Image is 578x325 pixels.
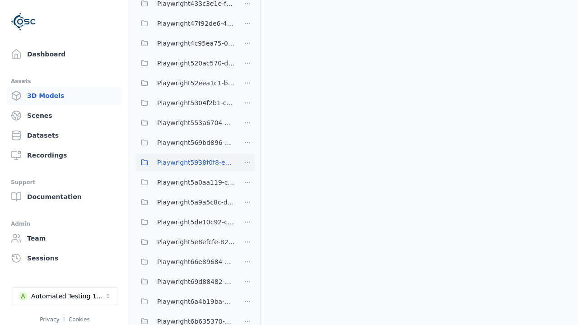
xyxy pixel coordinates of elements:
[135,253,235,271] button: Playwright66e89684-087b-4a8e-8db0-72782c7802f7
[135,14,235,32] button: Playwright47f92de6-42b1-4186-9da0-7d6c89d269ce
[157,38,235,49] span: Playwright4c95ea75-059d-4cd5-9024-2cd9de30b3b0
[135,173,235,191] button: Playwright5a0aa119-c5be-433d-90b0-de75c36c42a7
[135,233,235,251] button: Playwright5e8efcfe-82b5-4548-8400-3fdcfad1b6b3
[11,287,119,305] button: Select a workspace
[11,218,119,229] div: Admin
[7,229,122,247] a: Team
[157,197,235,208] span: Playwright5a9a5c8c-d1dc-459f-933b-add85c48f2df
[157,177,235,188] span: Playwright5a0aa119-c5be-433d-90b0-de75c36c42a7
[157,237,235,247] span: Playwright5e8efcfe-82b5-4548-8400-3fdcfad1b6b3
[40,316,59,323] a: Privacy
[7,107,122,125] a: Scenes
[11,177,119,188] div: Support
[135,34,235,52] button: Playwright4c95ea75-059d-4cd5-9024-2cd9de30b3b0
[7,87,122,105] a: 3D Models
[7,146,122,164] a: Recordings
[157,256,235,267] span: Playwright66e89684-087b-4a8e-8db0-72782c7802f7
[7,188,122,206] a: Documentation
[7,45,122,63] a: Dashboard
[157,58,235,69] span: Playwright520ac570-d28e-4acb-8bad-418d6714ec4b
[11,76,119,87] div: Assets
[135,213,235,231] button: Playwright5de10c92-c11c-43ef-b0e6-698d1e7cadb6
[135,94,235,112] button: Playwright5304f2b1-c9d3-459f-957a-a9fd53ec8eaf
[63,316,65,323] span: |
[157,276,235,287] span: Playwright69d88482-dad[DEMOGRAPHIC_DATA]-4eb6-a4d2-d615fe0eea50
[135,153,235,172] button: Playwright5938f0f8-eae0-43e3-ad2b-281d3461efa8
[157,137,235,148] span: Playwright569bd896-b1fe-4b5d-8da5-2e1d0b5cca90
[135,134,235,152] button: Playwright569bd896-b1fe-4b5d-8da5-2e1d0b5cca90
[157,97,235,108] span: Playwright5304f2b1-c9d3-459f-957a-a9fd53ec8eaf
[135,74,235,92] button: Playwright52eea1c1-b696-47b5-808f-ee067d1259d1
[135,193,235,211] button: Playwright5a9a5c8c-d1dc-459f-933b-add85c48f2df
[135,54,235,72] button: Playwright520ac570-d28e-4acb-8bad-418d6714ec4b
[157,157,235,168] span: Playwright5938f0f8-eae0-43e3-ad2b-281d3461efa8
[11,9,36,34] img: Logo
[135,114,235,132] button: Playwright553a6704-808f-474b-81e6-e0edf15a73d7
[19,292,28,301] div: A
[7,126,122,144] a: Datasets
[157,18,235,29] span: Playwright47f92de6-42b1-4186-9da0-7d6c89d269ce
[135,292,235,311] button: Playwright6a4b19ba-653e-48dc-8575-50bb7ce86cdd
[157,217,235,227] span: Playwright5de10c92-c11c-43ef-b0e6-698d1e7cadb6
[7,249,122,267] a: Sessions
[69,316,90,323] a: Cookies
[157,78,235,88] span: Playwright52eea1c1-b696-47b5-808f-ee067d1259d1
[135,273,235,291] button: Playwright69d88482-dad[DEMOGRAPHIC_DATA]-4eb6-a4d2-d615fe0eea50
[157,117,235,128] span: Playwright553a6704-808f-474b-81e6-e0edf15a73d7
[157,296,235,307] span: Playwright6a4b19ba-653e-48dc-8575-50bb7ce86cdd
[31,292,104,301] div: Automated Testing 1 - Playwright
